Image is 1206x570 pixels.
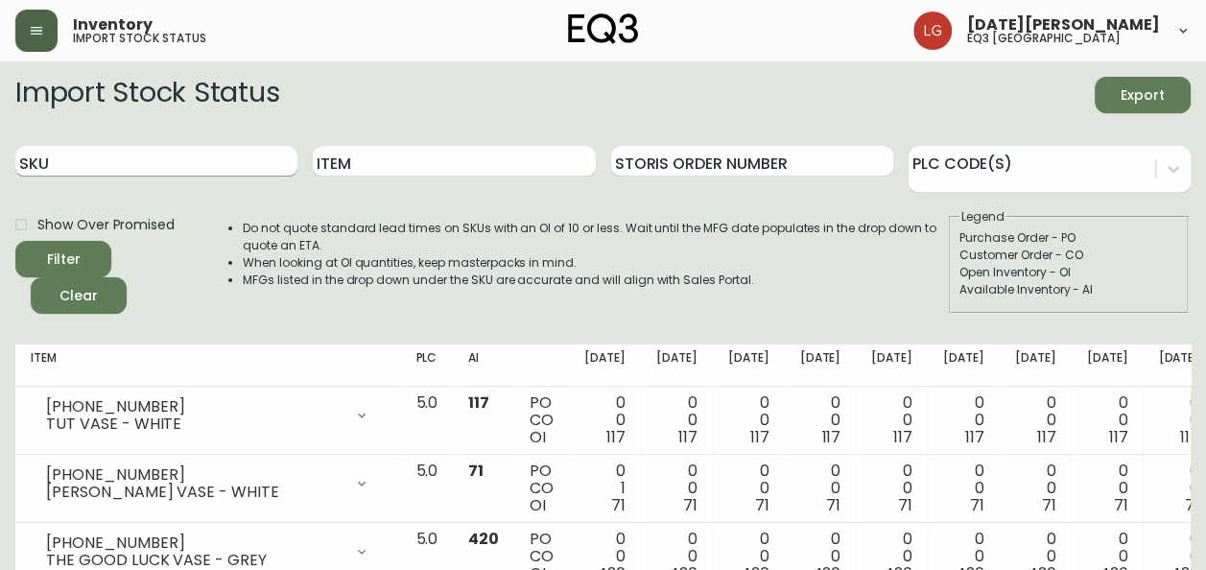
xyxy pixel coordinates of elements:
span: OI [530,426,546,448]
div: Customer Order - CO [959,247,1178,264]
div: 0 0 [799,463,840,514]
img: logo [568,13,639,44]
div: Purchase Order - PO [959,229,1178,247]
span: 71 [468,460,484,482]
h5: import stock status [73,33,206,44]
div: PO CO [530,463,554,514]
th: PLC [400,344,453,387]
div: 0 0 [871,463,912,514]
span: 71 [1185,494,1199,516]
div: 0 0 [1015,394,1056,446]
span: 71 [755,494,769,516]
span: [DATE][PERSON_NAME] [967,17,1160,33]
span: 117 [750,426,769,448]
li: When looking at OI quantities, keep masterpacks in mind. [243,254,947,272]
div: 0 0 [1086,463,1127,514]
th: Item [15,344,400,387]
div: 0 0 [1158,463,1199,514]
span: 117 [468,392,489,414]
div: Available Inventory - AI [959,281,1178,298]
th: [DATE] [928,344,1000,387]
button: Clear [31,277,127,314]
div: 0 0 [943,394,984,446]
div: [PHONE_NUMBER] [46,466,343,484]
span: Show Over Promised [37,215,175,235]
span: Inventory [73,17,153,33]
div: 0 0 [656,394,698,446]
span: 71 [1113,494,1127,516]
div: 0 0 [728,394,769,446]
span: Export [1110,83,1175,107]
th: AI [453,344,514,387]
th: [DATE] [713,344,785,387]
button: Filter [15,241,111,277]
li: Do not quote standard lead times on SKUs with an OI of 10 or less. Wait until the MFG date popula... [243,220,947,254]
div: 0 0 [799,394,840,446]
div: 0 0 [1015,463,1056,514]
div: 0 0 [943,463,984,514]
div: 0 0 [1158,394,1199,446]
span: 71 [683,494,698,516]
div: PO CO [530,394,554,446]
div: 0 1 [584,463,626,514]
span: OI [530,494,546,516]
div: 0 0 [584,394,626,446]
span: 71 [970,494,984,516]
img: 2638f148bab13be18035375ceda1d187 [913,12,952,50]
div: [PHONE_NUMBER] [46,534,343,552]
span: 420 [468,528,499,550]
div: 0 0 [1086,394,1127,446]
div: Open Inventory - OI [959,264,1178,281]
span: 71 [1042,494,1056,516]
h5: eq3 [GEOGRAPHIC_DATA] [967,33,1121,44]
div: [PERSON_NAME] VASE - WHITE [46,484,343,501]
span: 71 [611,494,626,516]
div: TUT VASE - WHITE [46,416,343,433]
li: MFGs listed in the drop down under the SKU are accurate and will align with Sales Portal. [243,272,947,289]
span: 117 [821,426,840,448]
td: 5.0 [400,387,453,455]
th: [DATE] [641,344,713,387]
div: [PHONE_NUMBER][PERSON_NAME] VASE - WHITE [31,463,385,505]
div: 0 0 [728,463,769,514]
span: Clear [46,284,111,308]
span: 117 [965,426,984,448]
span: 117 [606,426,626,448]
span: 71 [826,494,840,516]
th: [DATE] [1071,344,1143,387]
div: THE GOOD LUCK VASE - GREY [46,552,343,569]
div: 0 0 [656,463,698,514]
td: 5.0 [400,455,453,523]
div: [PHONE_NUMBER] [46,398,343,416]
button: Export [1095,77,1191,113]
span: 117 [1180,426,1199,448]
th: [DATE] [784,344,856,387]
th: [DATE] [569,344,641,387]
div: 0 0 [871,394,912,446]
span: 117 [1037,426,1056,448]
h2: Import Stock Status [15,77,279,113]
legend: Legend [959,208,1006,226]
th: [DATE] [1000,344,1072,387]
span: 117 [893,426,912,448]
span: 117 [678,426,698,448]
div: [PHONE_NUMBER]TUT VASE - WHITE [31,394,385,437]
span: 117 [1108,426,1127,448]
th: [DATE] [856,344,928,387]
div: Filter [47,248,81,272]
span: 71 [898,494,912,516]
